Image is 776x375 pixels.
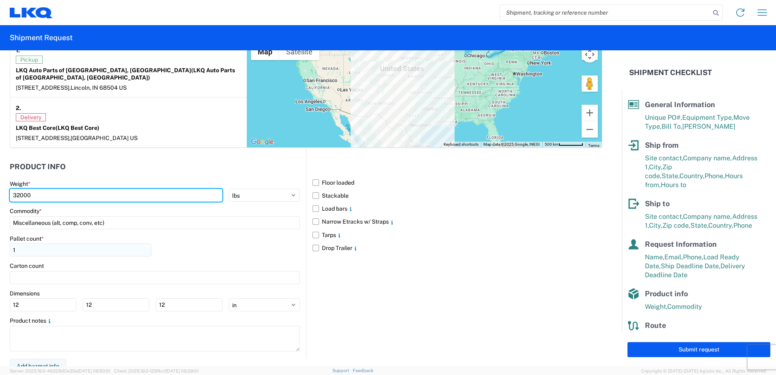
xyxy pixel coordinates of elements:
[667,303,702,310] span: Commodity
[10,207,42,215] label: Commodity
[114,369,198,373] span: Client: 2025.19.0-129fbcf
[582,105,598,121] button: Zoom in
[641,367,766,375] span: Copyright © [DATE]-[DATE] Agistix Inc., All Rights Reserved
[10,290,40,297] label: Dimensions
[645,100,715,109] span: General Information
[83,298,149,311] input: W
[16,103,21,113] strong: 2.
[10,180,30,187] label: Weight
[645,303,667,310] span: Weight,
[483,142,540,147] span: Map data ©2025 Google, INEGI
[645,154,683,162] span: Site contact,
[629,68,712,78] h2: Shipment Checklist
[582,121,598,138] button: Zoom out
[10,163,66,171] h2: Product Info
[649,163,662,171] span: City,
[353,368,373,373] a: Feedback
[279,44,319,60] button: Show satellite imagery
[649,222,662,229] span: City,
[682,123,735,130] span: [PERSON_NAME]
[733,222,752,229] span: Phone
[683,253,703,261] span: Phone,
[582,46,598,62] button: Map camera controls
[645,114,682,121] span: Unique PO#,
[662,172,679,180] span: State,
[10,359,66,374] button: Add hazmat info
[645,199,670,208] span: Ship to
[627,342,770,357] button: Submit request
[645,240,717,248] span: Request Information
[16,67,235,81] strong: LKQ Auto Parts of [GEOGRAPHIC_DATA], [GEOGRAPHIC_DATA]
[251,44,279,60] button: Show street map
[645,141,679,149] span: Ship from
[683,154,732,162] span: Company name,
[10,298,76,311] input: L
[10,317,53,324] label: Product notes
[444,142,479,147] button: Keyboard shortcuts
[690,222,708,229] span: State,
[16,84,71,91] span: [STREET_ADDRESS],
[313,202,602,215] label: Load bars
[10,33,73,43] h2: Shipment Request
[661,262,720,270] span: Ship Deadline Date,
[708,222,733,229] span: Country,
[10,235,44,242] label: Pallet count
[16,113,46,121] span: Delivery
[71,135,138,141] span: [GEOGRAPHIC_DATA] US
[16,45,20,56] strong: 1.
[645,213,683,220] span: Site contact,
[662,123,682,130] span: Bill To,
[682,114,733,121] span: Equipment Type,
[166,369,198,373] span: [DATE] 09:39:01
[662,222,690,229] span: Zip code,
[661,181,686,189] span: Hours to
[645,253,664,261] span: Name,
[500,5,710,20] input: Shipment, tracking or reference number
[56,125,99,131] span: (LKQ Best Core)
[313,215,602,228] label: Narrow Etracks w/ Straps
[10,262,44,269] label: Carton count
[313,176,602,189] label: Floor loaded
[645,289,688,298] span: Product info
[582,75,598,92] button: Drag Pegman onto the map to open Street View
[16,67,235,81] span: (LKQ Auto Parts of [GEOGRAPHIC_DATA], [GEOGRAPHIC_DATA])
[16,135,71,141] span: [STREET_ADDRESS],
[679,172,705,180] span: Country,
[313,189,602,202] label: Stackable
[16,56,43,64] span: Pickup
[542,142,586,147] button: Map Scale: 500 km per 57 pixels
[545,142,558,147] span: 500 km
[78,369,110,373] span: [DATE] 09:50:51
[683,213,732,220] span: Company name,
[664,253,683,261] span: Email,
[645,321,666,330] span: Route
[313,241,602,254] label: Drop Trailer
[16,125,99,131] strong: LKQ Best Core
[313,228,602,241] label: Tarps
[588,143,599,148] a: Terms
[71,84,127,91] span: Lincoln, IN 68504 US
[156,298,222,311] input: H
[705,172,725,180] span: Phone,
[249,137,276,147] img: Google
[249,137,276,147] a: Open this area in Google Maps (opens a new window)
[10,369,110,373] span: Server: 2025.19.0-49328d0a35e
[332,368,353,373] a: Support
